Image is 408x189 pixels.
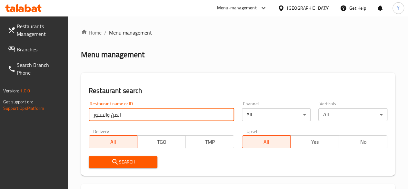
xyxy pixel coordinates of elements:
[246,129,258,133] label: Upsell
[81,29,395,37] nav: breadcrumb
[109,29,152,37] span: Menu management
[397,5,400,12] span: Y
[185,135,234,148] button: TMP
[89,86,387,96] h2: Restaurant search
[3,98,33,106] span: Get support on:
[3,104,44,112] a: Support.OpsPlatform
[104,29,106,37] li: /
[17,46,63,53] span: Branches
[293,137,336,147] span: Yes
[342,137,385,147] span: No
[17,22,63,38] span: Restaurants Management
[242,135,291,148] button: All
[81,29,102,37] a: Home
[3,18,68,42] a: Restaurants Management
[242,108,311,121] div: All
[94,158,153,166] span: Search
[339,135,387,148] button: No
[3,57,68,80] a: Search Branch Phone
[140,137,183,147] span: TGO
[17,61,63,77] span: Search Branch Phone
[20,87,30,95] span: 1.0.0
[81,49,144,60] h2: Menu management
[137,135,186,148] button: TGO
[89,156,158,168] button: Search
[93,129,109,133] label: Delivery
[89,135,137,148] button: All
[3,87,19,95] span: Version:
[290,135,339,148] button: Yes
[245,137,288,147] span: All
[318,108,387,121] div: All
[89,108,234,121] input: Search for restaurant name or ID..
[287,5,330,12] div: [GEOGRAPHIC_DATA]
[92,137,135,147] span: All
[188,137,232,147] span: TMP
[217,4,257,12] div: Menu-management
[3,42,68,57] a: Branches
